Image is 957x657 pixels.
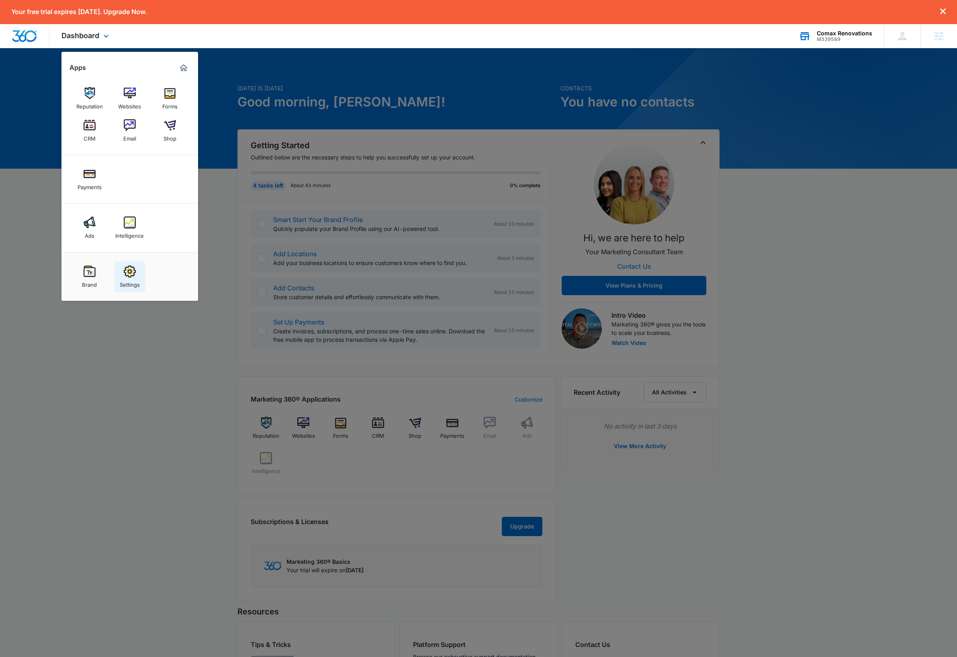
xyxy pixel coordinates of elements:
a: Marketing 360® Dashboard [177,61,190,74]
div: Shop [164,131,176,142]
div: Settings [120,277,140,288]
a: Payments [74,164,105,194]
div: Ads [85,229,94,239]
h2: Apps [70,64,86,71]
div: Websites [118,99,141,110]
span: Dashboard [61,31,99,40]
div: Email [123,131,136,142]
div: account id [817,37,872,42]
div: CRM [84,131,96,142]
a: Settings [115,261,145,292]
div: Forms [162,99,178,110]
div: Brand [82,277,97,288]
div: Reputation [76,99,103,110]
a: Websites [115,83,145,114]
div: Payments [78,180,102,190]
a: Ads [74,212,105,243]
button: dismiss this dialog [940,8,946,16]
div: account name [817,30,872,37]
a: Shop [155,115,185,146]
a: Email [115,115,145,146]
div: Dashboard [49,24,123,48]
div: Intelligence [115,229,144,239]
a: CRM [74,115,105,146]
p: Your free trial expires [DATE]. Upgrade Now. [11,8,147,16]
a: Forms [155,83,185,114]
a: Reputation [74,83,105,114]
a: Brand [74,261,105,292]
a: Intelligence [115,212,145,243]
